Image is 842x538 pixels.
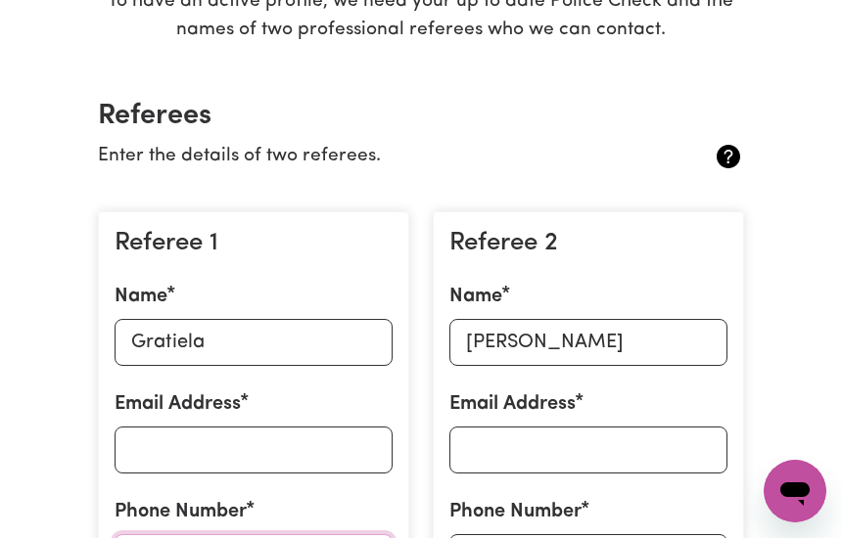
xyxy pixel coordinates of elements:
[449,497,582,526] label: Phone Number
[115,389,241,419] label: Email Address
[449,389,576,419] label: Email Address
[115,497,247,526] label: Phone Number
[115,282,167,311] label: Name
[449,228,727,258] h3: Referee 2
[449,282,502,311] label: Name
[115,228,393,258] h3: Referee 1
[764,460,826,522] iframe: Button to launch messaging window, conversation in progress
[98,143,637,171] p: Enter the details of two referees.
[98,100,745,134] h2: Referees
